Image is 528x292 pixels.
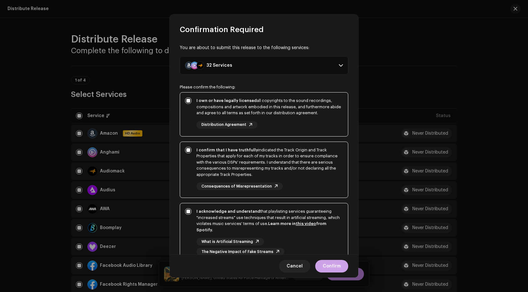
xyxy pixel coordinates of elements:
[323,260,341,272] span: Confirm
[196,98,343,116] div: all copyrights to the sound recordings, compositions and artwork embodied in this release, and fu...
[180,92,348,137] p-togglebutton: I own or have legally licensedall copyrights to the sound recordings, compositions and artwork em...
[196,208,343,233] div: that playlisting services guaranteeing "increased streams" use techniques that result in artifici...
[279,260,310,272] button: Cancel
[180,25,264,35] span: Confirmation Required
[206,63,232,68] div: 32 Services
[201,240,253,244] span: What is Artificial Streaming
[180,142,348,198] p-togglebutton: I confirm that I have truthfullyindicated the Track Origin and Track Properties that apply for ea...
[201,184,272,188] span: Consequences of Misrepresentation
[296,222,316,226] a: this video
[180,85,348,90] div: Please confirm the following:
[180,56,348,75] p-accordion-header: 32 Services
[201,250,273,254] span: The Negative Impact of Fake Streams
[287,260,303,272] span: Cancel
[196,222,326,232] strong: Learn more in from Spotify.
[180,45,348,51] div: You are about to submit this release to the following services:
[196,147,343,178] div: indicated the Track Origin and Track Properties that apply for each of my tracks in order to ensu...
[201,123,246,127] span: Distribution Agreement
[196,209,260,213] strong: I acknowledge and understand
[180,203,348,263] p-togglebutton: I acknowledge and understandthat playlisting services guaranteeing "increased streams" use techni...
[196,148,258,152] strong: I confirm that I have truthfully
[196,98,257,103] strong: I own or have legally licensed
[315,260,348,272] button: Confirm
